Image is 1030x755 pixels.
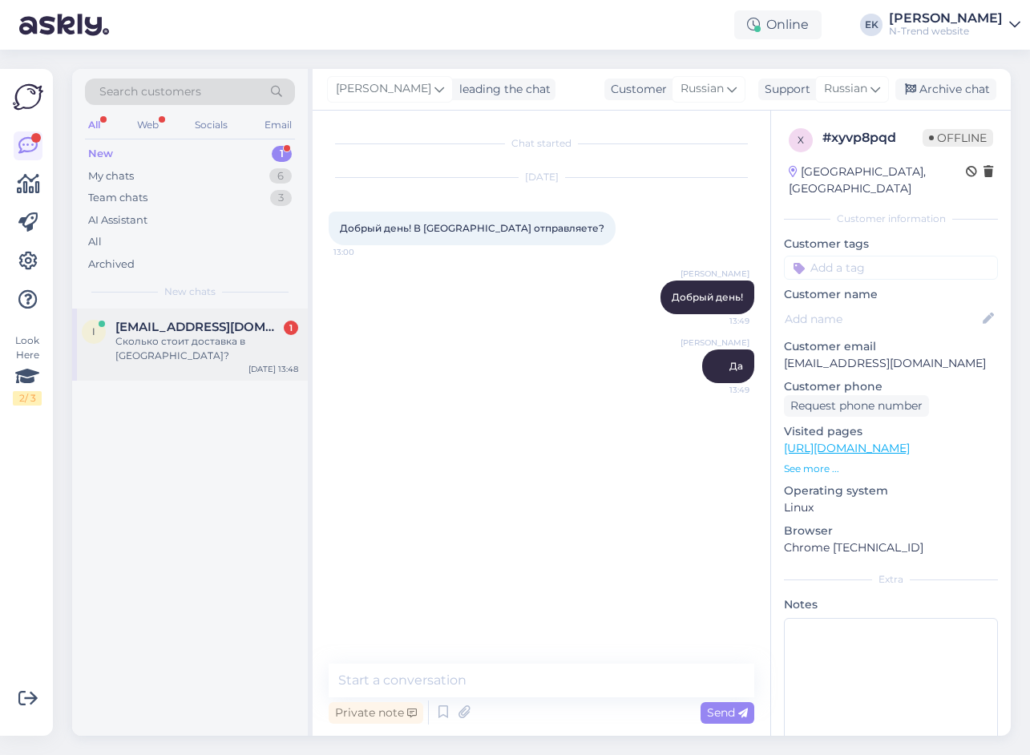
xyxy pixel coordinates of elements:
[85,115,103,135] div: All
[604,81,667,98] div: Customer
[336,80,431,98] span: [PERSON_NAME]
[784,378,998,395] p: Customer phone
[88,168,134,184] div: My chats
[824,80,867,98] span: Russian
[889,12,1020,38] a: [PERSON_NAME]N-Trend website
[192,115,231,135] div: Socials
[689,315,749,327] span: 13:49
[284,321,298,335] div: 1
[923,129,993,147] span: Offline
[789,164,966,197] div: [GEOGRAPHIC_DATA], [GEOGRAPHIC_DATA]
[784,212,998,226] div: Customer information
[784,286,998,303] p: Customer name
[784,596,998,613] p: Notes
[272,146,292,162] div: 1
[99,83,201,100] span: Search customers
[784,423,998,440] p: Visited pages
[734,10,822,39] div: Online
[798,134,804,146] span: x
[269,168,292,184] div: 6
[88,256,135,273] div: Archived
[784,441,910,455] a: [URL][DOMAIN_NAME]
[13,82,43,112] img: Askly Logo
[88,212,147,228] div: AI Assistant
[681,80,724,98] span: Russian
[329,136,754,151] div: Chat started
[333,246,394,258] span: 13:00
[13,333,42,406] div: Look Here
[329,170,754,184] div: [DATE]
[88,146,113,162] div: New
[784,395,929,417] div: Request phone number
[758,81,810,98] div: Support
[784,539,998,556] p: Chrome [TECHNICAL_ID]
[164,285,216,299] span: New chats
[729,360,743,372] span: Да
[785,310,980,328] input: Add name
[707,705,748,720] span: Send
[134,115,162,135] div: Web
[88,234,102,250] div: All
[248,363,298,375] div: [DATE] 13:48
[784,355,998,372] p: [EMAIL_ADDRESS][DOMAIN_NAME]
[340,222,604,234] span: Добрый день! В [GEOGRAPHIC_DATA] отправляете?
[784,236,998,252] p: Customer tags
[453,81,551,98] div: leading the chat
[784,572,998,587] div: Extra
[895,79,996,100] div: Archive chat
[92,325,95,337] span: i
[822,128,923,147] div: # xyvp8pqd
[784,499,998,516] p: Linux
[681,268,749,280] span: [PERSON_NAME]
[784,462,998,476] p: See more ...
[784,482,998,499] p: Operating system
[784,338,998,355] p: Customer email
[115,320,282,334] span: ivan0526@inbox.lv
[270,190,292,206] div: 3
[681,337,749,349] span: [PERSON_NAME]
[672,291,743,303] span: Добрый день!
[889,12,1003,25] div: [PERSON_NAME]
[889,25,1003,38] div: N-Trend website
[784,523,998,539] p: Browser
[689,384,749,396] span: 13:49
[784,256,998,280] input: Add a tag
[115,334,298,363] div: Сколько стоит доставка в [GEOGRAPHIC_DATA]?
[329,702,423,724] div: Private note
[261,115,295,135] div: Email
[860,14,883,36] div: EK
[13,391,42,406] div: 2 / 3
[88,190,147,206] div: Team chats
